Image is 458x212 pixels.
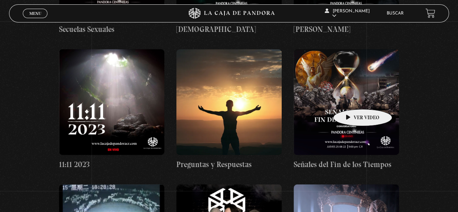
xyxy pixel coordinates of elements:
h4: [PERSON_NAME] [294,24,399,35]
a: 11:11 2023 [59,49,164,170]
h4: Secuelas Sexuales [59,24,164,35]
a: View your shopping cart [425,8,435,18]
span: [PERSON_NAME] [325,9,370,18]
h4: 11:11 2023 [59,159,164,170]
h4: [DEMOGRAPHIC_DATA] [176,24,282,35]
a: Buscar [387,11,404,16]
span: Cerrar [27,17,44,22]
span: Menu [29,11,41,16]
a: Preguntas y Respuestas [176,49,282,170]
a: Señales del Fin de los Tiempos [294,49,399,170]
h4: Preguntas y Respuestas [176,159,282,170]
h4: Señales del Fin de los Tiempos [294,159,399,170]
